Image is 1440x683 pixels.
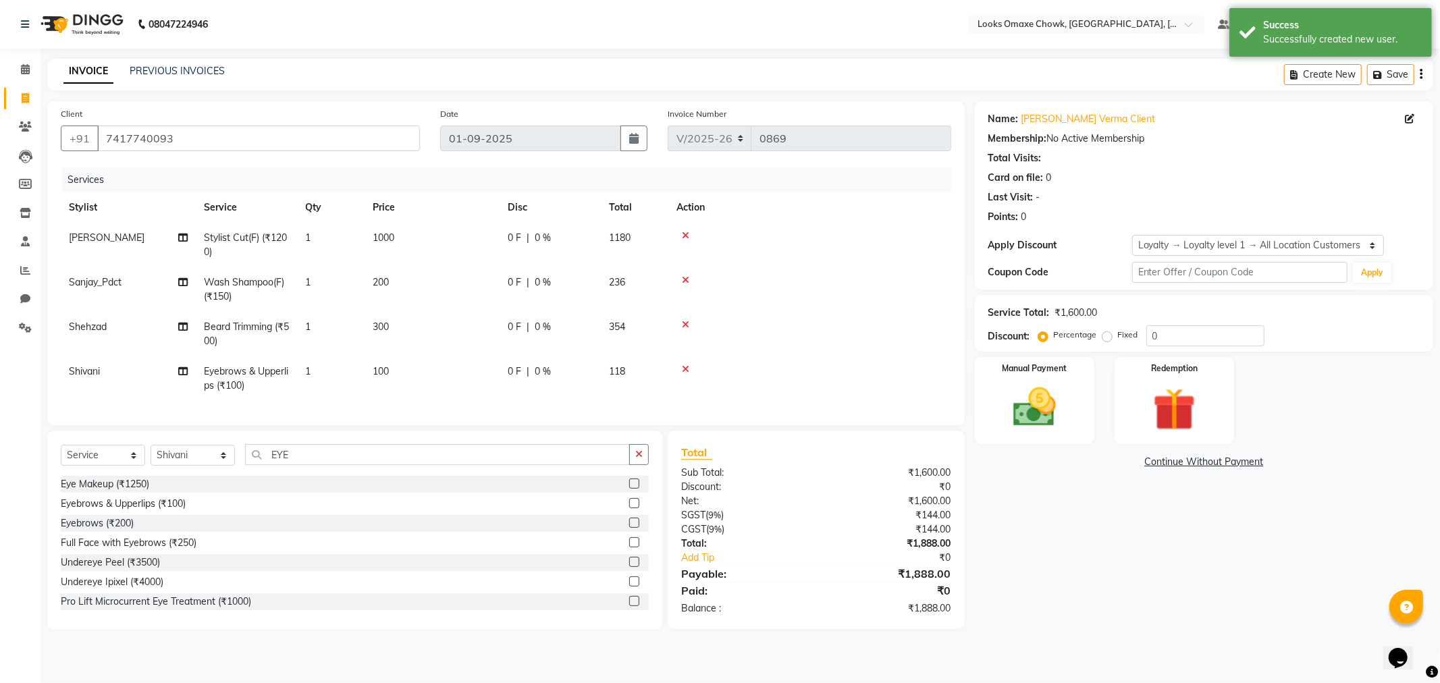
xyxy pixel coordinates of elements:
[508,275,521,290] span: 0 F
[373,365,389,377] span: 100
[245,444,630,465] input: Search or Scan
[1151,362,1198,375] label: Redemption
[63,59,113,84] a: INVOICE
[508,231,521,245] span: 0 F
[69,276,122,288] span: Sanjay_Pdct
[373,321,389,333] span: 300
[988,132,1047,146] div: Membership:
[305,365,311,377] span: 1
[149,5,208,43] b: 08047224946
[816,566,961,582] div: ₹1,888.00
[61,595,251,609] div: Pro Lift Microcurrent Eye Treatment (₹1000)
[61,497,186,511] div: Eyebrows & Upperlips (₹100)
[97,126,420,151] input: Search by Name/Mobile/Email/Code
[61,516,134,530] div: Eyebrows (₹200)
[671,566,816,582] div: Payable:
[1118,329,1138,341] label: Fixed
[204,321,289,347] span: Beard Trimming (₹500)
[373,231,394,244] span: 1000
[1021,112,1156,126] a: [PERSON_NAME] Verma Client
[204,365,288,391] span: Eyebrows & Upperlips (₹100)
[816,582,961,599] div: ₹0
[671,480,816,494] div: Discount:
[527,275,529,290] span: |
[34,5,127,43] img: logo
[671,537,816,551] div: Total:
[671,466,816,480] div: Sub Total:
[1263,32,1422,47] div: Successfully created new user.
[671,582,816,599] div: Paid:
[61,477,149,491] div: Eye Makeup (₹1250)
[681,523,706,535] span: CGST
[988,151,1042,165] div: Total Visits:
[204,231,287,258] span: Stylist Cut(F) (₹1200)
[668,192,951,223] th: Action
[1383,629,1426,670] iframe: chat widget
[527,231,529,245] span: |
[61,126,99,151] button: +91
[61,575,163,589] div: Undereye Ipixel (₹4000)
[816,522,961,537] div: ₹144.00
[1132,262,1348,283] input: Enter Offer / Coupon Code
[988,190,1034,204] div: Last Visit:
[671,601,816,616] div: Balance :
[365,192,500,223] th: Price
[988,112,1019,126] div: Name:
[373,276,389,288] span: 200
[816,466,961,480] div: ₹1,600.00
[305,276,311,288] span: 1
[1140,383,1209,436] img: _gift.svg
[1263,18,1422,32] div: Success
[69,321,107,333] span: Shehzad
[297,192,365,223] th: Qty
[61,536,196,550] div: Full Face with Eyebrows (₹250)
[681,445,712,460] span: Total
[816,537,961,551] div: ₹1,888.00
[62,167,961,192] div: Services
[708,510,721,520] span: 9%
[527,364,529,379] span: |
[1055,306,1098,320] div: ₹1,600.00
[508,320,521,334] span: 0 F
[988,265,1132,279] div: Coupon Code
[1000,383,1069,432] img: _cash.svg
[1284,64,1362,85] button: Create New
[988,210,1019,224] div: Points:
[527,320,529,334] span: |
[671,508,816,522] div: ( )
[978,455,1431,469] a: Continue Without Payment
[668,108,726,120] label: Invoice Number
[671,522,816,537] div: ( )
[196,192,297,223] th: Service
[305,321,311,333] span: 1
[988,329,1030,344] div: Discount:
[508,364,521,379] span: 0 F
[61,108,82,120] label: Client
[841,551,961,565] div: ₹0
[816,601,961,616] div: ₹1,888.00
[601,192,668,223] th: Total
[1054,329,1097,341] label: Percentage
[609,231,631,244] span: 1180
[535,275,551,290] span: 0 %
[1021,210,1027,224] div: 0
[988,306,1050,320] div: Service Total:
[305,231,311,244] span: 1
[440,108,458,120] label: Date
[61,192,196,223] th: Stylist
[535,320,551,334] span: 0 %
[709,524,722,535] span: 9%
[609,321,625,333] span: 354
[609,365,625,377] span: 118
[816,494,961,508] div: ₹1,600.00
[1367,64,1414,85] button: Save
[1002,362,1067,375] label: Manual Payment
[204,276,284,302] span: Wash Shampoo(F) (₹150)
[681,509,705,521] span: SGST
[130,65,225,77] a: PREVIOUS INVOICES
[988,238,1132,252] div: Apply Discount
[671,551,841,565] a: Add Tip
[816,508,961,522] div: ₹144.00
[69,365,100,377] span: Shivani
[535,231,551,245] span: 0 %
